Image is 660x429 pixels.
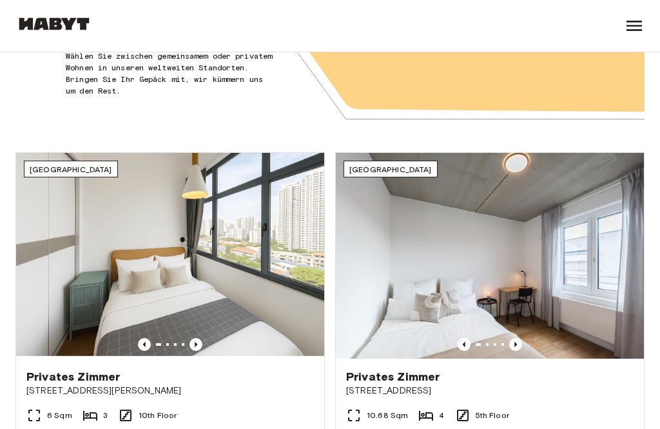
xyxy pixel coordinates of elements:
[66,50,273,97] p: Wählen Sie zwischen gemeinsamem oder privatem Wohnen in unseren weltweiten Standorten. Bringen Si...
[336,153,644,359] img: Marketing picture of unit DE-04-037-026-03Q
[26,384,314,397] span: [STREET_ADDRESS][PERSON_NAME]
[26,369,120,384] span: Privates Zimmer
[367,410,408,421] span: 10.68 Sqm
[30,165,112,174] span: [GEOGRAPHIC_DATA]
[138,338,151,351] button: Previous image
[139,410,177,421] span: 10th Floor
[509,338,522,351] button: Previous image
[439,410,444,421] span: 4
[346,369,440,384] span: Privates Zimmer
[15,17,93,30] img: Habyt
[476,410,509,421] span: 5th Floor
[189,338,202,351] button: Previous image
[349,165,432,174] span: [GEOGRAPHIC_DATA]
[346,384,634,397] span: [STREET_ADDRESS]
[458,338,471,351] button: Previous image
[47,410,72,421] span: 6 Sqm
[16,153,324,359] img: Marketing picture of unit SG-01-116-001-02
[103,410,108,421] span: 3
